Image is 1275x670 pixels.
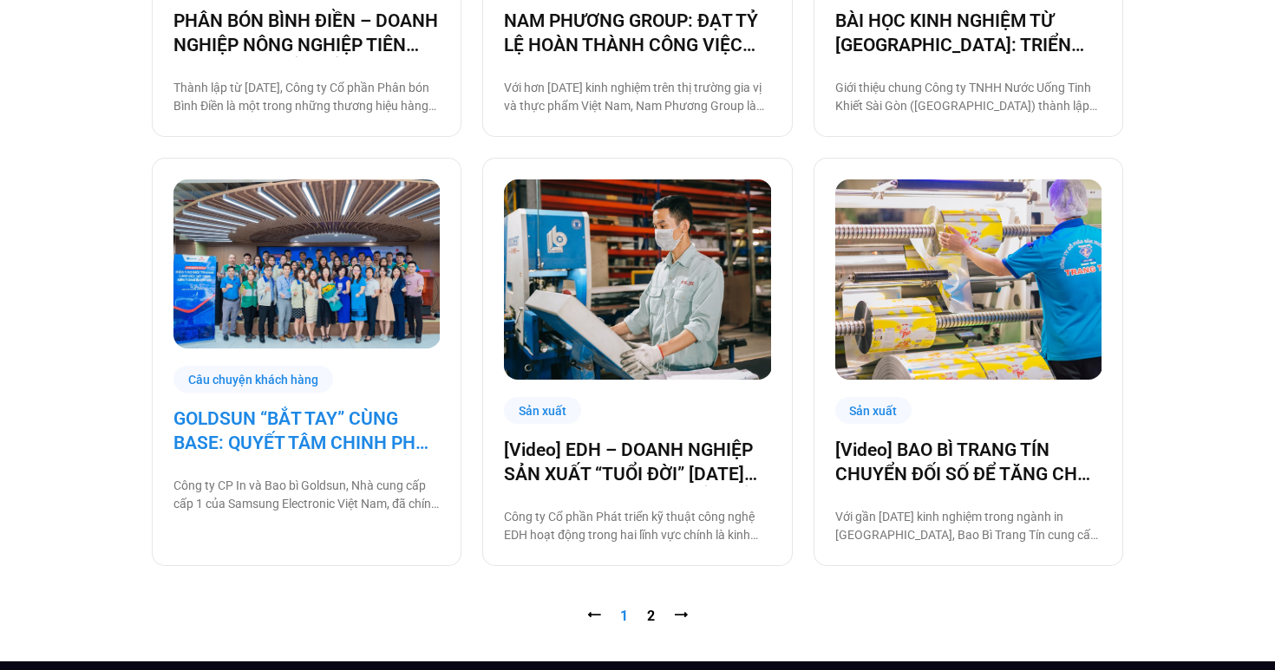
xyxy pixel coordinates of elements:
p: Công ty CP In và Bao bì Goldsun, Nhà cung cấp cấp 1 của Samsung Electronic Việt Nam, đã chính thứ... [173,477,440,513]
p: Công ty Cổ phần Phát triển kỹ thuật công nghệ EDH hoạt động trong hai lĩnh vực chính là kinh doan... [504,508,770,544]
a: ⭢ [674,608,688,624]
a: [Video] EDH – DOANH NGHIỆP SẢN XUẤT “TUỔI ĐỜI” [DATE] VÀ CÂU CHUYỆN CHUYỂN ĐỔI SỐ CÙNG [DOMAIN_NAME] [504,438,770,486]
div: Câu chuyện khách hàng [173,366,333,393]
a: Số hóa các quy trình làm việc cùng Base.vn là một bước trung gian cực kỳ quan trọng để Goldsun xâ... [173,179,440,348]
a: [Video] BAO BÌ TRANG TÍN CHUYỂN ĐỐI SỐ ĐỂ TĂNG CHẤT LƯỢNG, GIẢM CHI PHÍ [835,438,1102,486]
span: ⭠ [587,608,601,624]
p: Giới thiệu chung Công ty TNHH Nước Uống Tinh Khiết Sài Gòn ([GEOGRAPHIC_DATA]) thành lập [DATE] b... [835,79,1102,115]
nav: Pagination [152,606,1123,627]
p: Với hơn [DATE] kinh nghiệm trên thị trường gia vị và thực phẩm Việt Nam, Nam Phương Group là đơn ... [504,79,770,115]
p: Thành lập từ [DATE], Công ty Cổ phần Phân bón Bình Điền là một trong những thương hiệu hàng đầu c... [173,79,440,115]
a: 2 [647,608,655,624]
a: BÀI HỌC KINH NGHIỆM TỪ [GEOGRAPHIC_DATA]: TRIỂN KHAI CÔNG NGHỆ CHO BA THẾ HỆ NHÂN SỰ [835,9,1102,57]
img: Doanh-nghiep-san-xua-edh-chuyen-doi-so-cung-base [504,179,771,380]
a: Doanh-nghiep-san-xua-edh-chuyen-doi-so-cung-base [504,179,770,380]
p: Với gần [DATE] kinh nghiệm trong ngành in [GEOGRAPHIC_DATA], Bao Bì Trang Tín cung cấp tất cả các... [835,508,1102,544]
img: Số hóa các quy trình làm việc cùng Base.vn là một bước trung gian cực kỳ quan trọng để Goldsun xâ... [173,179,441,348]
a: PHÂN BÓN BÌNH ĐIỀN – DOANH NGHIỆP NÔNG NGHIỆP TIÊN PHONG CHUYỂN ĐỔI SỐ [173,9,440,57]
span: 1 [620,608,628,624]
div: Sản xuất [835,397,912,424]
a: GOLDSUN “BẮT TAY” CÙNG BASE: QUYẾT TÂM CHINH PHỤC CHẶNG ĐƯỜNG CHUYỂN ĐỔI SỐ TOÀN DIỆN [173,407,440,455]
div: Sản xuất [504,397,581,424]
a: NAM PHƯƠNG GROUP: ĐẠT TỶ LỆ HOÀN THÀNH CÔNG VIỆC ĐÚNG HẠN TỚI 93% NHỜ BASE PLATFORM [504,9,770,57]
